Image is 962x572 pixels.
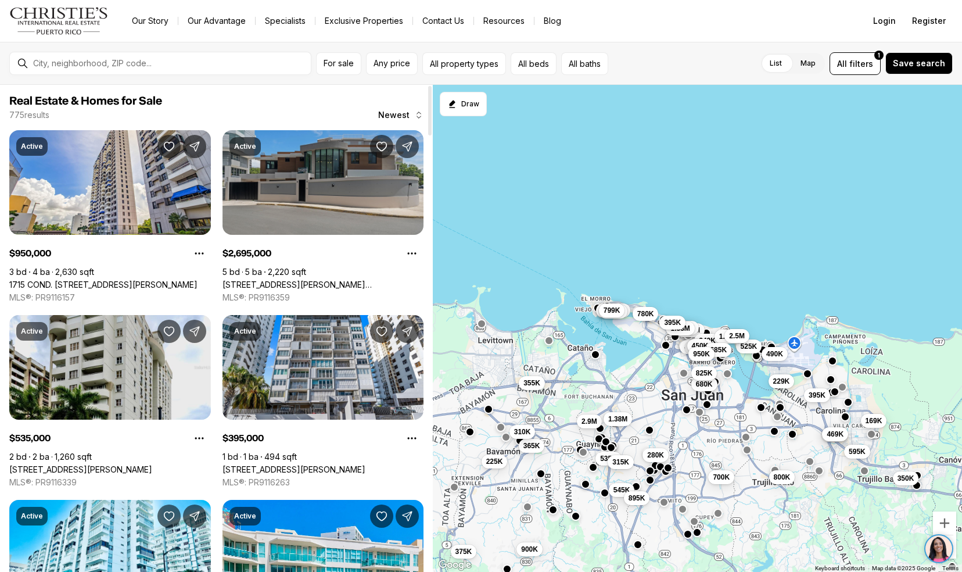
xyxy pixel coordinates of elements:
[183,505,206,528] button: Share Property
[849,58,873,70] span: filters
[872,565,935,571] span: Map data ©2025 Google
[766,349,783,359] span: 490K
[830,52,881,75] button: Allfilters1
[400,242,423,265] button: Property options
[605,303,630,317] button: 1.3M
[256,13,315,29] a: Specialists
[791,53,825,74] label: Map
[892,471,918,485] button: 350K
[821,427,848,441] button: 130K
[768,374,794,388] button: 229K
[613,485,630,494] span: 545K
[860,414,886,428] button: 169K
[7,7,34,34] img: be3d4b55-7850-4bcb-9297-a2f9cd376e78.png
[714,330,742,344] button: 1.48M
[519,376,545,389] button: 355K
[600,453,617,463] span: 535K
[455,546,472,556] span: 375K
[577,414,602,428] button: 2.9M
[370,135,393,158] button: Save Property: 1 ALMENDARES
[183,135,206,158] button: Share Property
[396,135,419,158] button: Share Property
[598,305,627,319] button: 4.25M
[509,424,535,438] button: 310K
[396,320,419,343] button: Share Property
[157,505,181,528] button: Save Property: 6400 ISLA VERDE AV #12 B
[9,280,198,290] a: 1715 COND. LA INMACULADA PLAZA I #PH4, SAN JUAN PR, 00909
[608,414,627,424] span: 1.38M
[474,13,534,29] a: Resources
[396,505,419,528] button: Share Property
[370,320,393,343] button: Save Property: 890 AVE ASHFORD #1
[804,388,830,402] button: 395K
[885,52,953,74] button: Save search
[724,329,749,343] button: 2.5M
[514,427,530,436] span: 310K
[688,347,715,361] button: 950K
[773,376,789,385] span: 229K
[612,457,629,466] span: 315K
[628,494,645,503] span: 895K
[413,13,473,29] button: Contact Us
[222,280,424,290] a: 1 ALMENDARES, SAN JUAN PR, 00901
[632,306,658,320] button: 780K
[729,331,745,341] span: 2.5M
[157,320,181,343] button: Save Property: 225 CARR 2 #1004
[822,427,848,441] button: 469K
[762,347,788,361] button: 490K
[188,242,211,265] button: Property options
[713,473,730,482] span: 700K
[893,59,945,68] span: Save search
[699,336,716,345] span: 249K
[598,303,624,317] button: 799K
[21,142,43,151] p: Active
[581,416,597,426] span: 2.9M
[684,342,701,351] span: 435K
[740,342,757,351] span: 525K
[680,320,699,334] button: 3M
[596,303,622,317] button: 595K
[873,16,896,26] span: Login
[670,323,690,333] span: 1.33M
[481,455,507,469] button: 225K
[21,512,43,521] p: Active
[178,13,255,29] a: Our Advantage
[837,58,847,70] span: All
[9,464,152,475] a: 225 CARR 2 #1004, GUAYNABO PR, 00966
[642,448,669,462] button: 280K
[608,482,634,496] button: 545K
[647,451,664,460] span: 280K
[603,307,622,316] span: 4.25M
[523,378,540,387] span: 355K
[684,323,694,332] span: 3M
[561,52,608,75] button: All baths
[912,16,946,26] span: Register
[710,345,727,355] span: 685K
[735,339,762,353] button: 525K
[222,464,365,475] a: 890 AVE ASHFORD #1, SAN JUAN PR, 00907
[773,472,790,481] span: 800K
[315,13,412,29] a: Exclusive Properties
[234,142,256,151] p: Active
[680,325,699,334] span: 1.29M
[865,416,882,426] span: 169K
[878,51,880,60] span: 1
[234,512,256,521] p: Active
[610,306,626,315] span: 1.3M
[316,52,361,75] button: For sale
[760,53,791,74] label: List
[157,135,181,158] button: Save Property: 1715 COND. LA INMACULADA PLAZA I #PH4
[897,473,914,482] span: 350K
[400,427,423,450] button: Property options
[827,429,843,438] span: 469K
[695,369,712,378] span: 825K
[521,544,538,553] span: 900K
[666,321,694,335] button: 1.33M
[608,455,634,469] button: 315K
[708,470,734,484] button: 700K
[366,52,418,75] button: Any price
[9,95,162,107] span: Real Estate & Homes for Sale
[516,542,543,556] button: 900K
[866,9,903,33] button: Login
[694,334,720,348] button: 249K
